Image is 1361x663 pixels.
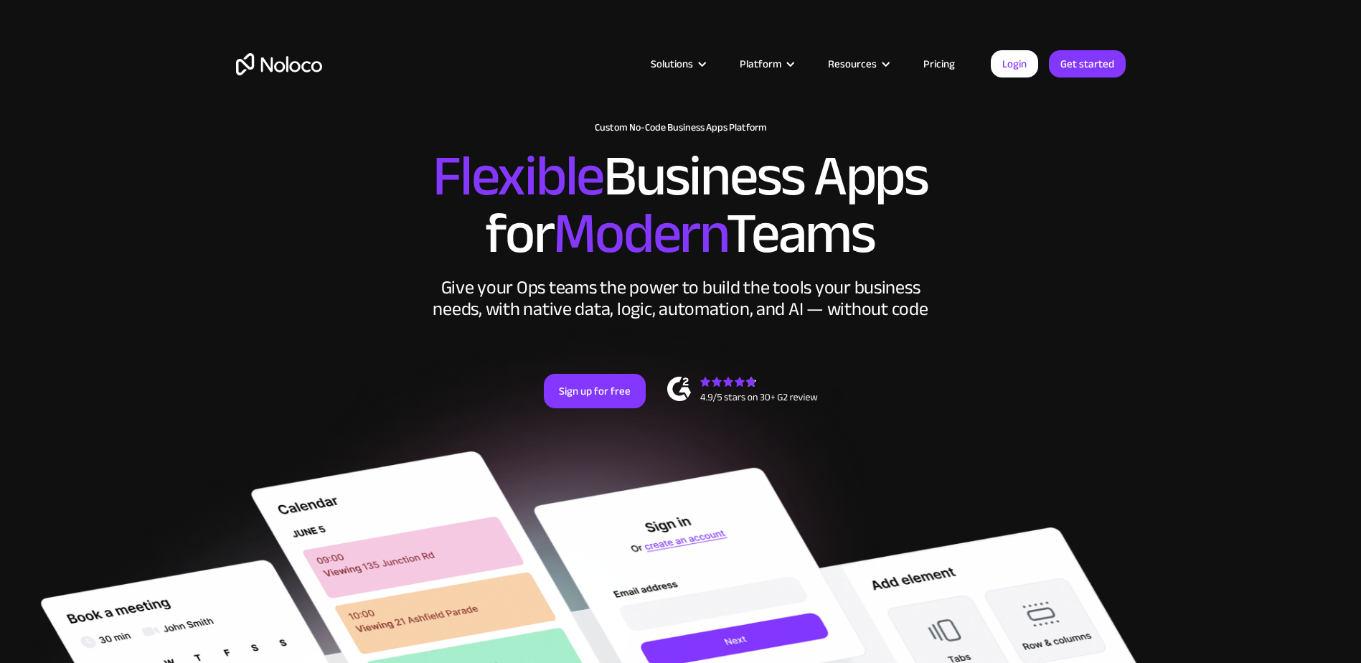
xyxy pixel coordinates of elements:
div: Give your Ops teams the power to build the tools your business needs, with native data, logic, au... [430,277,932,320]
div: Resources [828,55,877,73]
div: Platform [722,55,810,73]
a: home [236,53,322,75]
a: Get started [1049,50,1126,77]
div: Platform [740,55,781,73]
span: Modern [553,180,726,287]
span: Flexible [433,123,603,230]
a: Pricing [905,55,973,73]
h2: Business Apps for Teams [236,148,1126,263]
div: Resources [810,55,905,73]
a: Sign up for free [544,374,646,408]
a: Login [991,50,1038,77]
div: Solutions [651,55,693,73]
div: Solutions [633,55,722,73]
